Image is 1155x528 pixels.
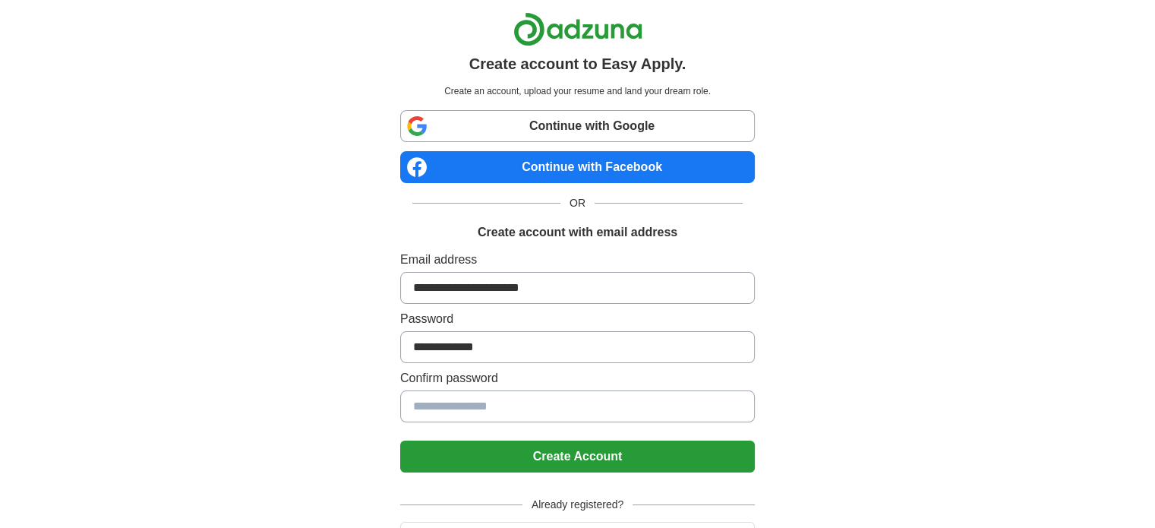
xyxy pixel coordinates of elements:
[400,310,755,328] label: Password
[560,195,595,211] span: OR
[400,441,755,473] button: Create Account
[400,251,755,269] label: Email address
[403,84,752,98] p: Create an account, upload your resume and land your dream role.
[522,497,633,513] span: Already registered?
[400,110,755,142] a: Continue with Google
[469,52,686,75] h1: Create account to Easy Apply.
[513,12,642,46] img: Adzuna logo
[478,223,677,242] h1: Create account with email address
[400,369,755,387] label: Confirm password
[400,151,755,183] a: Continue with Facebook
